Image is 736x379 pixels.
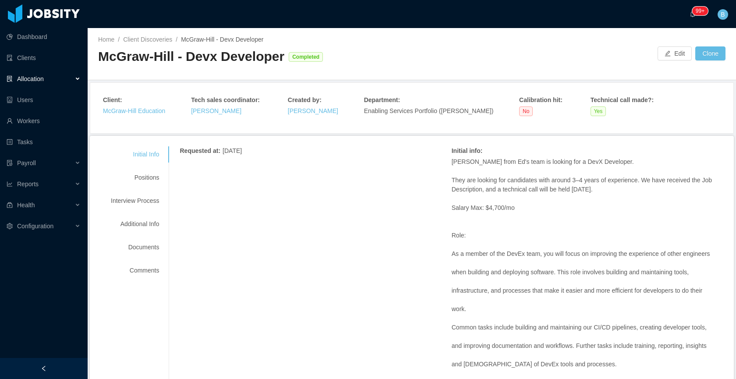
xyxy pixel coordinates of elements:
[288,107,338,114] a: [PERSON_NAME]
[7,223,13,229] i: icon: setting
[452,249,723,259] p: As a member of the DevEx team, you will focus on improving the experience of other engineers
[452,176,723,194] p: They are looking for candidates with around 3–4 years of experience. We have received the Job Des...
[17,223,53,230] span: Configuration
[17,202,35,209] span: Health
[452,203,723,213] p: Salary Max: $4,700/mo
[123,36,172,43] a: Client Discoveries
[452,286,723,295] p: infrastructure, and processes that make it easier and more efficient for developers to do their
[591,96,654,103] strong: Technical call made? :
[364,107,494,114] span: Enabling Services Portfolio ([PERSON_NAME])
[364,96,400,103] strong: Department :
[452,268,723,277] p: when building and deploying software. This role involves building and maintaining tools,
[223,147,242,154] span: [DATE]
[289,52,323,62] span: Completed
[452,323,723,332] p: Common tasks include building and maintaining our CI/CD pipelines, creating developer tools,
[176,36,177,43] span: /
[7,133,81,151] a: icon: profileTasks
[519,96,563,103] strong: Calibration hit :
[452,341,723,351] p: and improving documentation and workflows. Further tasks include training, reporting, insights
[7,181,13,187] i: icon: line-chart
[288,96,322,103] strong: Created by :
[100,262,170,279] div: Comments
[103,96,122,103] strong: Client :
[100,216,170,232] div: Additional Info
[103,107,165,114] a: McGraw-Hill Education
[191,96,260,103] strong: Tech sales coordinator :
[519,106,533,116] span: No
[7,28,81,46] a: icon: pie-chartDashboard
[452,360,723,369] p: and [DEMOGRAPHIC_DATA] of DevEx tools and processes.
[7,112,81,130] a: icon: userWorkers
[7,91,81,109] a: icon: robotUsers
[191,107,241,114] a: [PERSON_NAME]
[17,159,36,166] span: Payroll
[452,157,723,166] p: [PERSON_NAME] from Ed's team is looking for a DevX Developer.
[7,202,13,208] i: icon: medicine-box
[7,160,13,166] i: icon: file-protect
[17,181,39,188] span: Reports
[98,48,284,66] div: McGraw-Hill - Devx Developer
[100,170,170,186] div: Positions
[591,106,606,116] span: Yes
[98,36,114,43] a: Home
[452,231,723,240] p: Role:
[118,36,120,43] span: /
[100,193,170,209] div: Interview Process
[7,49,81,67] a: icon: auditClients
[692,7,708,15] sup: 245
[695,46,725,60] button: Clone
[100,146,170,163] div: Initial Info
[17,75,44,82] span: Allocation
[452,305,723,314] p: work.
[658,46,692,60] button: icon: editEdit
[7,76,13,82] i: icon: solution
[452,147,483,154] strong: Initial info :
[180,147,220,154] strong: Requested at :
[690,11,696,17] i: icon: bell
[721,9,725,20] span: B
[100,239,170,255] div: Documents
[181,36,263,43] span: McGraw-Hill - Devx Developer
